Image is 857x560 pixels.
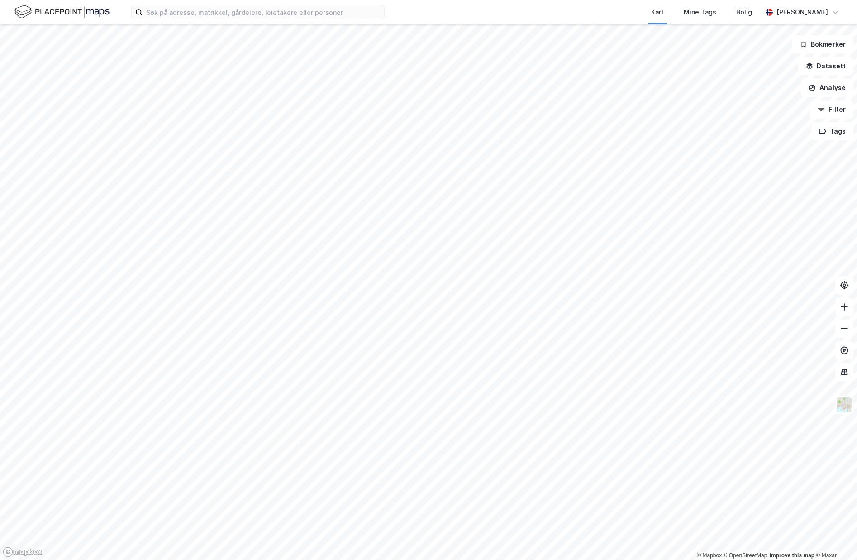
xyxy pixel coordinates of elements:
input: Søk på adresse, matrikkel, gårdeiere, leietakere eller personer [143,5,384,19]
img: logo.f888ab2527a4732fd821a326f86c7f29.svg [14,4,110,20]
a: Mapbox [697,552,722,559]
div: Kart [651,7,664,18]
iframe: Chat Widget [812,517,857,560]
button: Bokmerker [792,35,853,53]
img: Z [836,396,853,413]
div: [PERSON_NAME] [776,7,828,18]
button: Tags [811,122,853,140]
a: Mapbox homepage [3,547,43,557]
a: Improve this map [770,552,814,559]
button: Filter [810,101,853,119]
div: Bolig [736,7,752,18]
button: Datasett [798,57,853,75]
button: Analyse [801,79,853,97]
a: OpenStreetMap [724,552,767,559]
div: Mine Tags [684,7,716,18]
